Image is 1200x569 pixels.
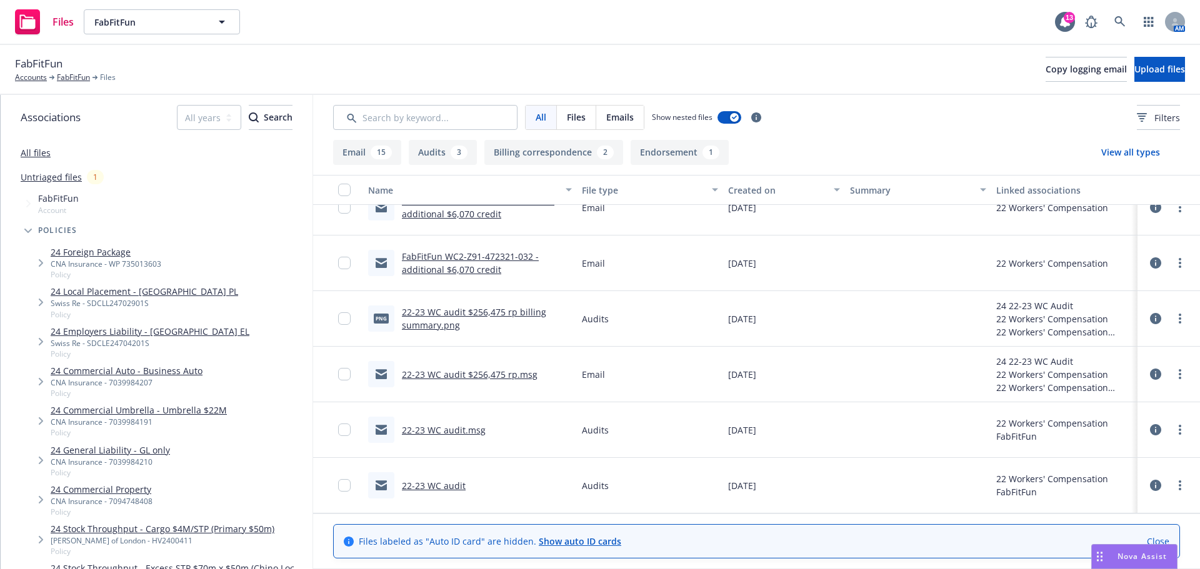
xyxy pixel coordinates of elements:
[51,417,227,427] div: CNA Insurance - 7039984191
[51,457,170,467] div: CNA Insurance - 7039984210
[996,325,1132,339] div: 22 Workers' Compensation
[996,299,1132,312] div: 24 22-23 WC Audit
[845,175,991,205] button: Summary
[38,192,79,205] span: FabFitFun
[51,349,249,359] span: Policy
[402,480,466,492] a: 22-23 WC audit
[1172,200,1187,215] a: more
[702,146,719,159] div: 1
[21,171,82,184] a: Untriaged files
[87,170,104,184] div: 1
[1172,478,1187,493] a: more
[582,312,609,325] span: Audits
[996,472,1108,485] div: 22 Workers' Compensation
[338,201,351,214] input: Toggle Row Selected
[652,112,712,122] span: Show nested files
[728,184,826,197] div: Created on
[402,306,546,331] a: 22-23 WC audit $256,475 rp billing summary.png
[996,184,1132,197] div: Linked associations
[100,72,116,83] span: Files
[1172,255,1187,270] a: more
[1064,12,1075,23] div: 13
[1147,535,1169,548] a: Close
[338,184,351,196] input: Select all
[10,4,79,39] a: Files
[996,485,1108,498] div: FabFitFun
[606,111,634,124] span: Emails
[631,140,729,165] button: Endorsement
[1172,311,1187,326] a: more
[51,443,170,457] a: 24 General Liability - GL only
[249,106,292,129] div: Search
[597,146,614,159] div: 2
[1081,140,1180,165] button: View all types
[728,479,756,492] span: [DATE]
[338,368,351,380] input: Toggle Row Selected
[582,423,609,437] span: Audits
[582,184,704,197] div: File type
[21,109,81,126] span: Associations
[577,175,723,205] button: File type
[94,16,202,29] span: FabFitFun
[996,312,1132,325] div: 22 Workers' Compensation
[51,483,152,496] a: 24 Commercial Property
[52,17,74,27] span: Files
[539,535,621,547] a: Show auto ID cards
[996,257,1108,270] div: 22 Workers' Compensation
[359,535,621,548] span: Files labeled as "Auto ID card" are hidden.
[1046,63,1127,75] span: Copy logging email
[51,364,202,377] a: 24 Commercial Auto - Business Auto
[51,546,274,557] span: Policy
[1154,111,1180,124] span: Filters
[338,423,351,436] input: Toggle Row Selected
[996,417,1108,430] div: 22 Workers' Compensation
[1091,544,1177,569] button: Nova Assist
[15,72,47,83] a: Accounts
[249,105,292,130] button: SearchSearch
[536,111,546,124] span: All
[1107,9,1132,34] a: Search
[84,9,240,34] button: FabFitFun
[567,111,586,124] span: Files
[402,424,486,436] a: 22-23 WC audit.msg
[1134,63,1185,75] span: Upload files
[51,325,249,338] a: 24 Employers Liability - [GEOGRAPHIC_DATA] EL
[51,535,274,546] div: [PERSON_NAME] of London - HV2400411
[996,201,1108,214] div: 22 Workers' Compensation
[1172,367,1187,382] a: more
[1134,57,1185,82] button: Upload files
[582,368,605,381] span: Email
[1117,551,1167,562] span: Nova Assist
[484,140,623,165] button: Billing correspondence
[723,175,845,205] button: Created on
[728,257,756,270] span: [DATE]
[1137,111,1180,124] span: Filters
[582,201,605,214] span: Email
[21,147,51,159] a: All files
[996,430,1108,443] div: FabFitFun
[51,403,227,417] a: 24 Commercial Umbrella - Umbrella $22M
[728,368,756,381] span: [DATE]
[996,368,1132,381] div: 22 Workers' Compensation
[51,496,152,507] div: CNA Insurance - 7094748408
[51,507,152,517] span: Policy
[333,140,401,165] button: Email
[1046,57,1127,82] button: Copy logging email
[996,381,1132,394] div: 22 Workers' Compensation
[409,140,477,165] button: Audits
[51,388,202,398] span: Policy
[368,184,558,197] div: Name
[338,312,351,325] input: Toggle Row Selected
[1137,105,1180,130] button: Filters
[15,56,62,72] span: FabFitFun
[51,298,238,309] div: Swiss Re - SDCLL24702901S
[38,227,77,234] span: Policies
[374,314,389,323] span: png
[51,467,170,478] span: Policy
[338,479,351,492] input: Toggle Row Selected
[51,338,249,349] div: Swiss Re - SDCLE24704201S
[38,205,79,215] span: Account
[371,146,392,159] div: 15
[51,427,227,438] span: Policy
[1172,422,1187,437] a: more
